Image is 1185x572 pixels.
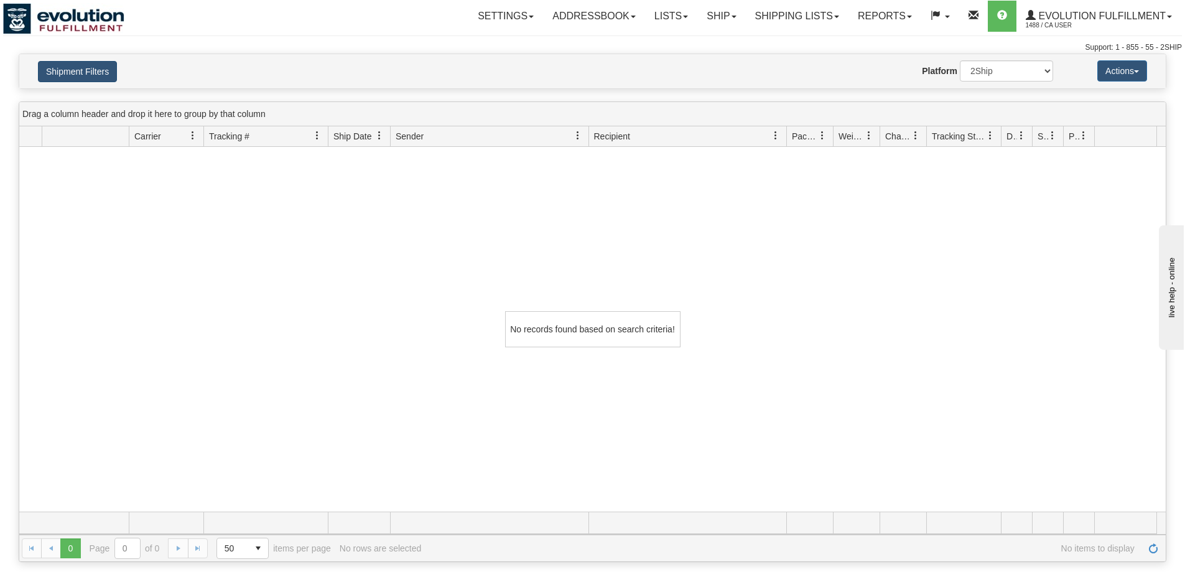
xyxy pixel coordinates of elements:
iframe: chat widget [1156,222,1184,349]
a: Packages filter column settings [812,125,833,146]
a: Recipient filter column settings [765,125,786,146]
div: Support: 1 - 855 - 55 - 2SHIP [3,42,1182,53]
a: Tracking # filter column settings [307,125,328,146]
a: Settings [468,1,543,32]
button: Shipment Filters [38,61,117,82]
span: items per page [216,538,331,559]
span: Evolution Fulfillment [1036,11,1166,21]
span: Shipment Issues [1038,130,1048,143]
span: Recipient [594,130,630,143]
a: Lists [645,1,697,32]
a: Shipping lists [746,1,848,32]
div: grid grouping header [19,102,1166,126]
a: Evolution Fulfillment 1488 / CA User [1016,1,1181,32]
span: Page 0 [60,538,80,558]
span: No items to display [430,543,1135,553]
span: Sender [396,130,424,143]
span: Charge [885,130,911,143]
a: Ship [697,1,745,32]
label: Platform [922,65,957,77]
a: Ship Date filter column settings [369,125,390,146]
span: select [248,538,268,558]
a: Carrier filter column settings [182,125,203,146]
a: Tracking Status filter column settings [980,125,1001,146]
span: Weight [839,130,865,143]
a: Reports [848,1,921,32]
a: Weight filter column settings [858,125,880,146]
span: Carrier [134,130,161,143]
a: Sender filter column settings [567,125,588,146]
span: 50 [225,542,241,555]
span: 1488 / CA User [1026,19,1119,32]
a: Shipment Issues filter column settings [1042,125,1063,146]
span: Packages [792,130,818,143]
span: Pickup Status [1069,130,1079,143]
span: Tracking # [209,130,249,143]
a: Addressbook [543,1,645,32]
span: Tracking Status [932,130,986,143]
a: Charge filter column settings [905,125,926,146]
div: No rows are selected [340,543,422,553]
a: Refresh [1143,538,1163,558]
div: No records found based on search criteria! [505,311,681,347]
a: Pickup Status filter column settings [1073,125,1094,146]
span: Ship Date [333,130,371,143]
button: Actions [1097,60,1147,82]
span: Page of 0 [90,538,160,559]
span: Delivery Status [1006,130,1017,143]
img: logo1488.jpg [3,3,124,34]
a: Delivery Status filter column settings [1011,125,1032,146]
div: live help - online [9,11,115,20]
span: Page sizes drop down [216,538,269,559]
